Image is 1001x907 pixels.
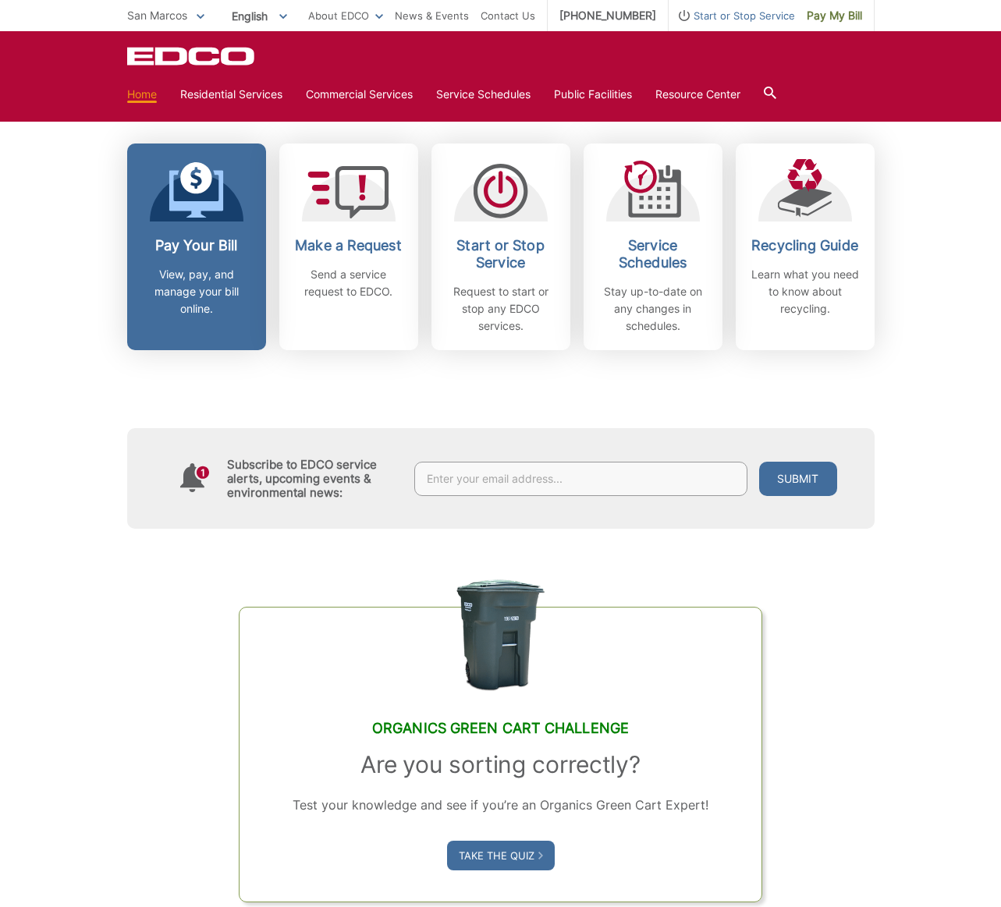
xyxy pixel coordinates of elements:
span: English [220,3,299,29]
a: Service Schedules Stay up-to-date on any changes in schedules. [584,143,722,350]
a: Public Facilities [554,86,632,103]
input: Enter your email address... [414,462,747,496]
h2: Make a Request [291,237,406,254]
a: About EDCO [308,7,383,24]
a: Take the Quiz [447,841,555,870]
h2: Start or Stop Service [443,237,559,271]
p: Send a service request to EDCO. [291,266,406,300]
a: Home [127,86,157,103]
p: Request to start or stop any EDCO services. [443,283,559,335]
p: Stay up-to-date on any changes in schedules. [595,283,711,335]
span: San Marcos [127,9,187,22]
a: Make a Request Send a service request to EDCO. [279,143,418,350]
h4: Subscribe to EDCO service alerts, upcoming events & environmental news: [227,458,399,500]
a: Residential Services [180,86,282,103]
a: Commercial Services [306,86,413,103]
h2: Recycling Guide [747,237,863,254]
a: Resource Center [655,86,740,103]
a: News & Events [395,7,469,24]
span: Pay My Bill [807,7,862,24]
a: Recycling Guide Learn what you need to know about recycling. [736,143,875,350]
h2: Organics Green Cart Challenge [271,720,730,737]
p: View, pay, and manage your bill online. [139,266,254,317]
h3: Are you sorting correctly? [271,750,730,778]
h2: Pay Your Bill [139,237,254,254]
a: EDCD logo. Return to the homepage. [127,47,257,66]
p: Test your knowledge and see if you’re an Organics Green Cart Expert! [271,794,730,816]
a: Service Schedules [436,86,531,103]
a: Pay Your Bill View, pay, and manage your bill online. [127,143,266,350]
p: Learn what you need to know about recycling. [747,266,863,317]
button: Submit [759,462,837,496]
a: Contact Us [481,7,535,24]
h2: Service Schedules [595,237,711,271]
